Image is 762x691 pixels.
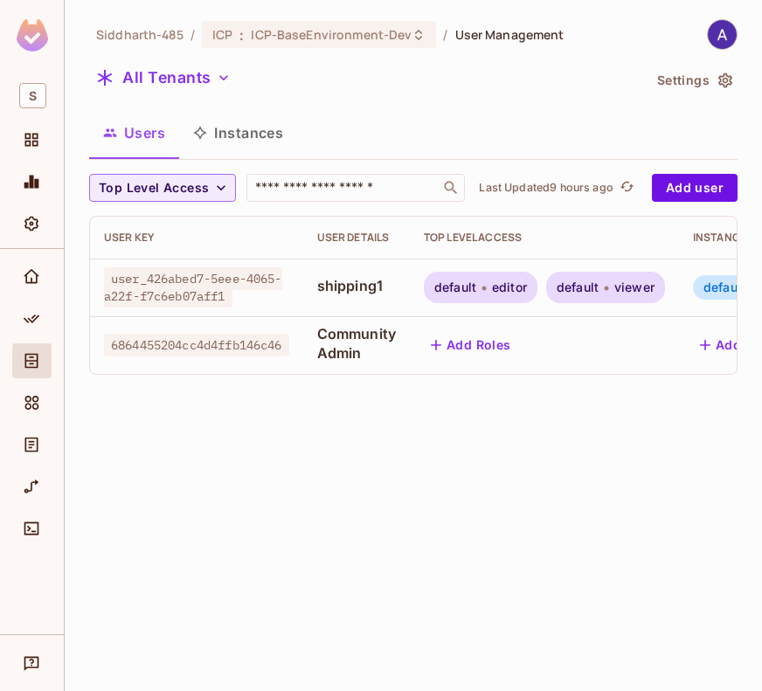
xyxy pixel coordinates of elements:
[613,177,638,198] span: Click to refresh data
[650,66,738,94] button: Settings
[212,26,232,43] span: ICP
[614,280,655,294] span: viewer
[620,179,634,197] span: refresh
[17,19,48,52] img: SReyMgAAAABJRU5ErkJggg==
[557,280,599,294] span: default
[12,646,52,681] div: Help & Updates
[96,26,184,43] span: the active workspace
[12,164,52,199] div: Monitoring
[12,511,52,546] div: Connect
[12,469,52,504] div: URL Mapping
[251,26,412,43] span: ICP-BaseEnvironment-Dev
[708,20,737,49] img: ASHISH SANDEY
[104,231,289,245] div: User Key
[89,64,238,92] button: All Tenants
[19,83,46,108] span: S
[455,26,565,43] span: User Management
[12,206,52,241] div: Settings
[89,111,179,155] button: Users
[317,276,396,295] span: shipping1
[443,26,447,43] li: /
[317,231,396,245] div: User Details
[12,427,52,462] div: Audit Log
[104,267,282,307] span: user_426abed7-5eee-4065-a22f-f7c6eb07aff1
[424,331,518,359] button: Add Roles
[479,181,613,195] p: Last Updated 9 hours ago
[239,28,245,42] span: :
[99,177,209,199] span: Top Level Access
[12,122,52,157] div: Projects
[424,231,665,245] div: Top Level Access
[434,280,476,294] span: default
[12,259,52,294] div: Home
[492,280,527,294] span: editor
[12,301,52,336] div: Policy
[89,174,236,202] button: Top Level Access
[179,111,297,155] button: Instances
[617,177,638,198] button: refresh
[317,324,396,363] span: Community Admin
[12,385,52,420] div: Elements
[652,174,738,202] button: Add user
[190,26,195,43] li: /
[12,76,52,115] div: Workspace: Siddharth-485
[104,334,289,356] span: 6864455204cc4d4ffb146c46
[12,343,52,378] div: Directory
